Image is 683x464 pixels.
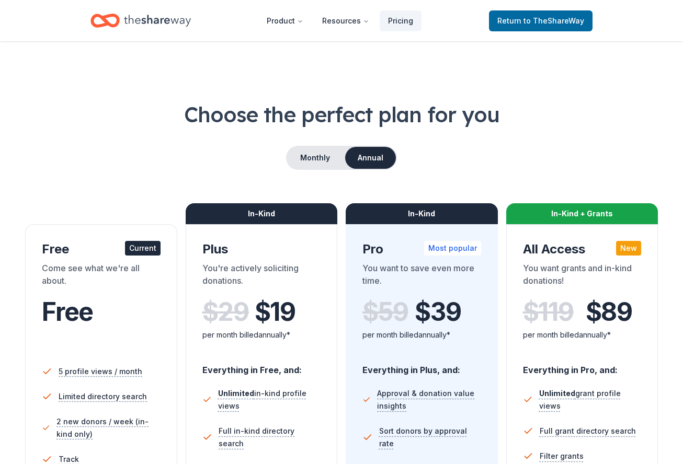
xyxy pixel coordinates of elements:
div: Current [125,241,161,256]
div: In-Kind + Grants [506,203,658,224]
div: You want to save even more time. [362,262,481,291]
span: 2 new donors / week (in-kind only) [56,415,160,440]
div: Everything in Plus, and: [362,355,481,377]
span: Unlimited [218,389,254,398]
span: $ 39 [415,297,461,327]
div: Plus [202,241,321,258]
div: All Access [523,241,642,258]
button: Product [258,10,312,31]
div: Pro [362,241,481,258]
span: $ 19 [255,297,295,327]
div: You want grants and in-kind donations! [523,262,642,291]
span: Full grant directory search [540,425,636,437]
a: Pricing [380,10,422,31]
div: Everything in Free, and: [202,355,321,377]
span: Full in-kind directory search [219,425,321,450]
div: In-Kind [186,203,338,224]
div: Everything in Pro, and: [523,355,642,377]
button: Monthly [287,147,343,169]
div: In-Kind [346,203,498,224]
button: Annual [345,147,396,169]
a: Returnto TheShareWay [489,10,593,31]
a: Home [90,8,191,33]
span: Sort donors by approval rate [379,425,481,450]
nav: Main [258,8,422,33]
div: You're actively soliciting donations. [202,262,321,291]
div: Come see what we're all about. [42,262,161,291]
span: Free [42,296,93,327]
div: per month billed annually* [523,329,642,341]
div: Free [42,241,161,258]
span: in-kind profile views [218,389,306,410]
span: Unlimited [539,389,575,398]
span: Filter grants [540,450,584,462]
div: Most popular [424,241,481,256]
span: Limited directory search [59,390,147,403]
span: to TheShareWay [523,16,584,25]
button: Resources [314,10,378,31]
div: New [616,241,641,256]
div: per month billed annually* [362,329,481,341]
span: 5 profile views / month [59,365,142,378]
span: $ 89 [586,297,632,327]
span: Approval & donation value insights [377,387,481,412]
span: Return [497,15,584,27]
div: per month billed annually* [202,329,321,341]
span: grant profile views [539,389,621,410]
h1: Choose the perfect plan for you [25,100,658,129]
